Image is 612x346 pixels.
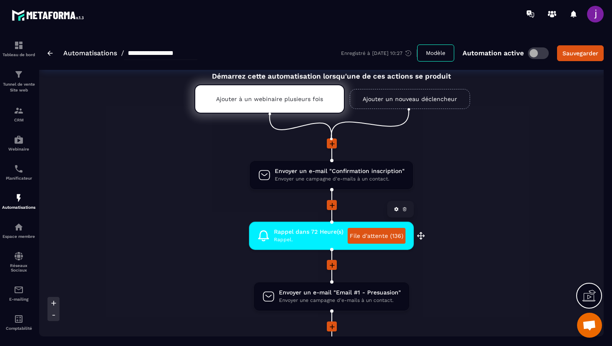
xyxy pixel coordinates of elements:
div: Démarrez cette automatisation lorsqu'une de ces actions se produit [174,62,489,80]
div: Sauvegarder [562,49,598,57]
img: automations [14,222,24,232]
span: / [121,49,124,57]
span: Envoyer une campagne d'e-mails à un contact. [275,175,405,183]
a: formationformationTunnel de vente Site web [2,63,35,99]
img: automations [14,193,24,203]
a: formationformationTableau de bord [2,34,35,63]
p: Réseaux Sociaux [2,263,35,272]
a: accountantaccountantComptabilité [2,308,35,337]
p: Tunnel de vente Site web [2,82,35,93]
img: formation [14,40,24,50]
a: automationsautomationsWebinaire [2,129,35,158]
a: Ajouter un nouveau déclencheur [350,89,470,109]
a: automationsautomationsEspace membre [2,216,35,245]
img: scheduler [14,164,24,174]
p: Automation active [463,49,524,57]
a: automationsautomationsAutomatisations [2,187,35,216]
img: logo [12,7,87,23]
a: social-networksocial-networkRéseaux Sociaux [2,245,35,279]
span: Envoyer un e-mail "Email #1 - Presuasion" [279,289,401,297]
img: email [14,285,24,295]
p: Automatisations [2,205,35,210]
img: social-network [14,251,24,261]
p: [DATE] 10:27 [372,50,403,56]
a: File d'attente (136) [348,228,406,244]
span: Envoyer un e-mail "Confirmation inscription" [275,167,405,175]
p: CRM [2,118,35,122]
p: Comptabilité [2,326,35,331]
p: Planificateur [2,176,35,180]
button: Sauvegarder [557,45,604,61]
p: Ajouter à un webinaire plusieurs fois [216,96,323,102]
div: Enregistré à [341,49,417,57]
img: accountant [14,314,24,324]
p: Espace membre [2,234,35,239]
div: Ouvrir le chat [577,313,602,338]
a: schedulerschedulerPlanificateur [2,158,35,187]
span: Envoyer une campagne d'e-mails à un contact. [279,297,401,304]
a: formationformationCRM [2,99,35,129]
a: emailemailE-mailing [2,279,35,308]
p: Webinaire [2,147,35,151]
span: Rappel. [274,236,343,244]
img: formation [14,106,24,116]
button: Modèle [417,44,454,62]
a: Automatisations [63,49,117,57]
img: formation [14,69,24,79]
span: Rappel dans 72 Heure(s) [274,228,343,236]
p: E-mailing [2,297,35,302]
p: Tableau de bord [2,52,35,57]
img: arrow [47,51,53,56]
img: automations [14,135,24,145]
